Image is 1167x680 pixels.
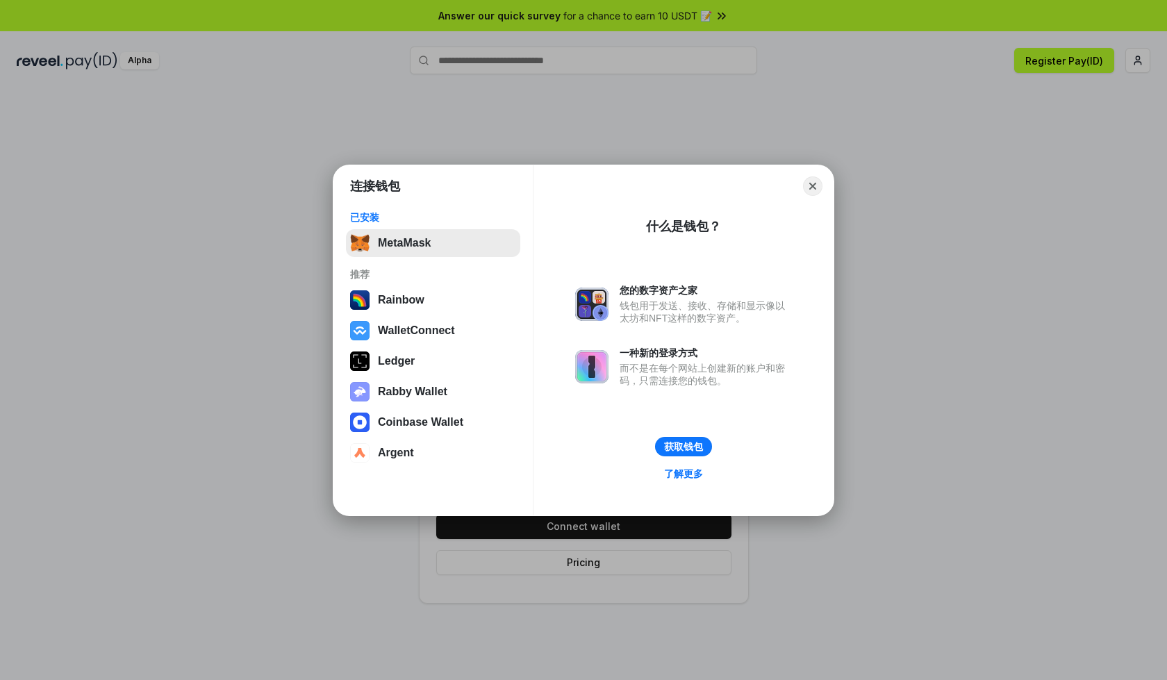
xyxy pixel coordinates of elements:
[378,355,415,367] div: Ledger
[350,233,370,253] img: svg+xml,%3Csvg%20fill%3D%22none%22%20height%3D%2233%22%20viewBox%3D%220%200%2035%2033%22%20width%...
[646,218,721,235] div: 什么是钱包？
[350,413,370,432] img: svg+xml,%3Csvg%20width%3D%2228%22%20height%3D%2228%22%20viewBox%3D%220%200%2028%2028%22%20fill%3D...
[575,288,609,321] img: svg+xml,%3Csvg%20xmlns%3D%22http%3A%2F%2Fwww.w3.org%2F2000%2Fsvg%22%20fill%3D%22none%22%20viewBox...
[378,237,431,249] div: MetaMask
[346,378,520,406] button: Rabby Wallet
[620,299,792,324] div: 钱包用于发送、接收、存储和显示像以太坊和NFT这样的数字资产。
[655,437,712,456] button: 获取钱包
[350,351,370,371] img: svg+xml,%3Csvg%20xmlns%3D%22http%3A%2F%2Fwww.w3.org%2F2000%2Fsvg%22%20width%3D%2228%22%20height%3...
[346,347,520,375] button: Ledger
[350,443,370,463] img: svg+xml,%3Csvg%20width%3D%2228%22%20height%3D%2228%22%20viewBox%3D%220%200%2028%2028%22%20fill%3D...
[350,211,516,224] div: 已安装
[620,362,792,387] div: 而不是在每个网站上创建新的账户和密码，只需连接您的钱包。
[350,290,370,310] img: svg+xml,%3Csvg%20width%3D%22120%22%20height%3D%22120%22%20viewBox%3D%220%200%20120%20120%22%20fil...
[378,447,414,459] div: Argent
[378,416,463,429] div: Coinbase Wallet
[656,465,711,483] a: 了解更多
[346,229,520,257] button: MetaMask
[350,321,370,340] img: svg+xml,%3Csvg%20width%3D%2228%22%20height%3D%2228%22%20viewBox%3D%220%200%2028%2028%22%20fill%3D...
[378,385,447,398] div: Rabby Wallet
[350,268,516,281] div: 推荐
[346,286,520,314] button: Rainbow
[664,467,703,480] div: 了解更多
[378,294,424,306] div: Rainbow
[803,176,822,196] button: Close
[664,440,703,453] div: 获取钱包
[346,317,520,345] button: WalletConnect
[378,324,455,337] div: WalletConnect
[575,350,609,383] img: svg+xml,%3Csvg%20xmlns%3D%22http%3A%2F%2Fwww.w3.org%2F2000%2Fsvg%22%20fill%3D%22none%22%20viewBox...
[346,408,520,436] button: Coinbase Wallet
[620,284,792,297] div: 您的数字资产之家
[350,178,400,194] h1: 连接钱包
[350,382,370,401] img: svg+xml,%3Csvg%20xmlns%3D%22http%3A%2F%2Fwww.w3.org%2F2000%2Fsvg%22%20fill%3D%22none%22%20viewBox...
[620,347,792,359] div: 一种新的登录方式
[346,439,520,467] button: Argent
